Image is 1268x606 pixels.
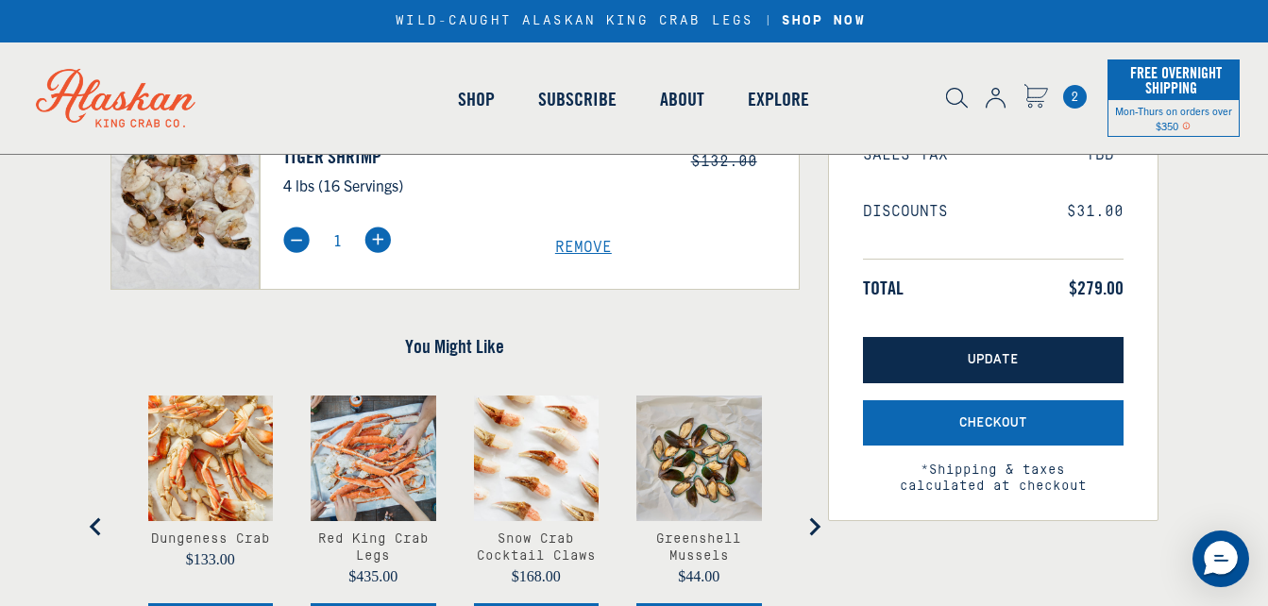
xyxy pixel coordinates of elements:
[474,396,600,521] img: Crab Claws
[638,45,726,153] a: About
[986,88,1006,109] img: account
[512,568,561,584] span: $168.00
[946,88,968,109] img: search
[311,396,436,521] img: Red King Crab Legs
[959,415,1027,431] span: Checkout
[148,396,274,521] img: Dungeness Crab
[516,45,638,153] a: Subscribe
[863,400,1124,446] button: Checkout
[555,239,799,257] a: Remove
[1115,104,1232,132] span: Mon-Thurs on orders over $350
[283,173,527,197] p: 4 lbs (16 Servings)
[186,551,235,567] span: $133.00
[1023,84,1048,111] a: Cart
[968,352,1019,368] span: Update
[364,227,391,253] img: plus
[863,277,904,299] span: Total
[1192,530,1249,587] div: Messenger Dummy Widget
[1063,85,1087,109] span: 2
[782,13,866,28] strong: SHOP NOW
[1063,85,1087,109] a: Cart
[77,508,115,546] button: Go to last slide
[348,568,397,584] span: $435.00
[863,446,1124,495] span: *Shipping & taxes calculated at checkout
[691,153,757,170] s: $132.00
[775,13,872,29] a: SHOP NOW
[1182,119,1191,132] span: Shipping Notice Icon
[795,508,833,546] button: Next slide
[436,45,516,153] a: Shop
[1125,59,1222,102] span: Free Overnight Shipping
[863,337,1124,383] button: Update
[726,45,831,153] a: Explore
[283,227,310,253] img: minus
[1067,203,1124,221] span: $31.00
[9,42,222,154] img: Alaskan King Crab Co. logo
[396,13,871,29] div: WILD-CAUGHT ALASKAN KING CRAB LEGS |
[1069,277,1124,299] span: $279.00
[111,91,260,289] img: Peeled & Deveined, Tail-On Tiger Shrimp - 4 lbs (16 Servings)
[863,146,948,164] span: Sales Tax
[678,568,719,584] span: $44.00
[863,203,948,221] span: Discounts
[110,335,800,358] h4: You Might Like
[636,396,762,521] img: Green Mussels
